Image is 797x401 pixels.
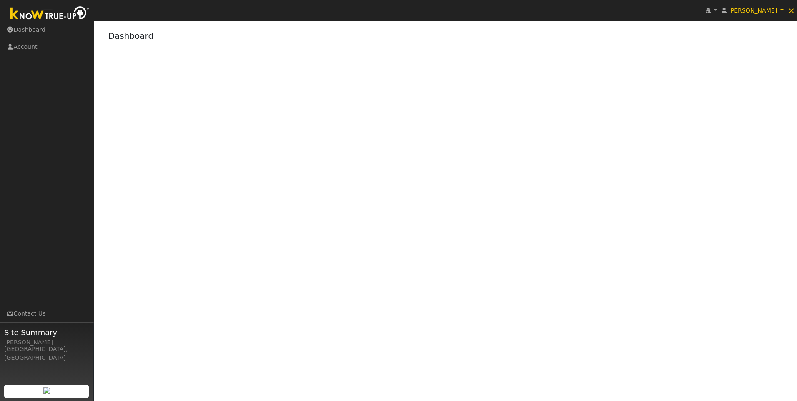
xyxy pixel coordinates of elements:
[6,5,94,23] img: Know True-Up
[108,31,154,41] a: Dashboard
[43,387,50,394] img: retrieve
[4,327,89,338] span: Site Summary
[4,338,89,347] div: [PERSON_NAME]
[4,345,89,362] div: [GEOGRAPHIC_DATA], [GEOGRAPHIC_DATA]
[788,5,795,15] span: ×
[728,7,777,14] span: [PERSON_NAME]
